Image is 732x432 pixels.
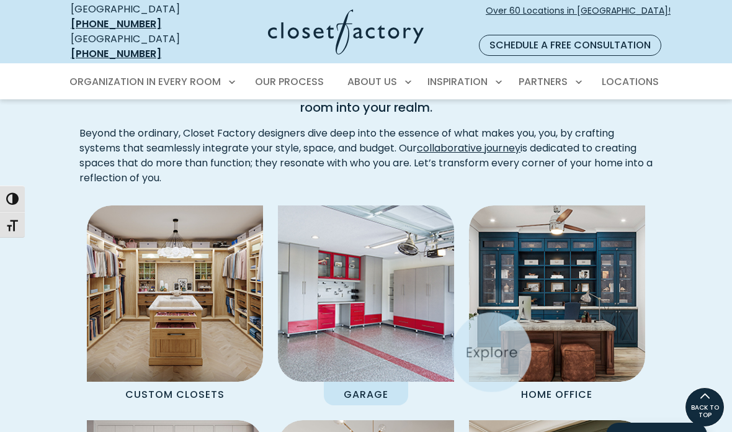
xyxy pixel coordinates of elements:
[685,404,724,419] span: BACK TO TOP
[685,387,725,427] a: BACK TO TOP
[479,35,661,56] a: Schedule a Free Consultation
[278,205,454,405] a: Garage Cabinets Garage
[417,141,520,155] a: collaborative journey
[71,32,206,61] div: [GEOGRAPHIC_DATA]
[71,17,161,31] a: [PHONE_NUMBER]
[268,9,424,55] img: Closet Factory Logo
[469,205,645,382] img: Home Office featuring desk and custom cabinetry
[71,2,206,32] div: [GEOGRAPHIC_DATA]
[79,126,653,186] p: Beyond the ordinary, Closet Factory designers dive deep into the essence of what makes you, you, ...
[269,196,463,390] img: Garage Cabinets
[602,74,659,89] span: Locations
[347,74,397,89] span: About Us
[71,47,161,61] a: [PHONE_NUMBER]
[105,382,244,405] p: Custom Closets
[324,382,408,405] p: Garage
[87,205,263,382] img: Custom Closet with island
[501,382,612,405] p: Home Office
[486,4,671,30] span: Over 60 Locations in [GEOGRAPHIC_DATA]!
[61,65,671,99] nav: Primary Menu
[469,205,645,405] a: Home Office featuring desk and custom cabinetry Home Office
[69,74,221,89] span: Organization in Every Room
[255,74,324,89] span: Our Process
[87,205,263,405] a: Custom Closet with island Custom Closets
[519,74,568,89] span: Partners
[427,74,488,89] span: Inspiration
